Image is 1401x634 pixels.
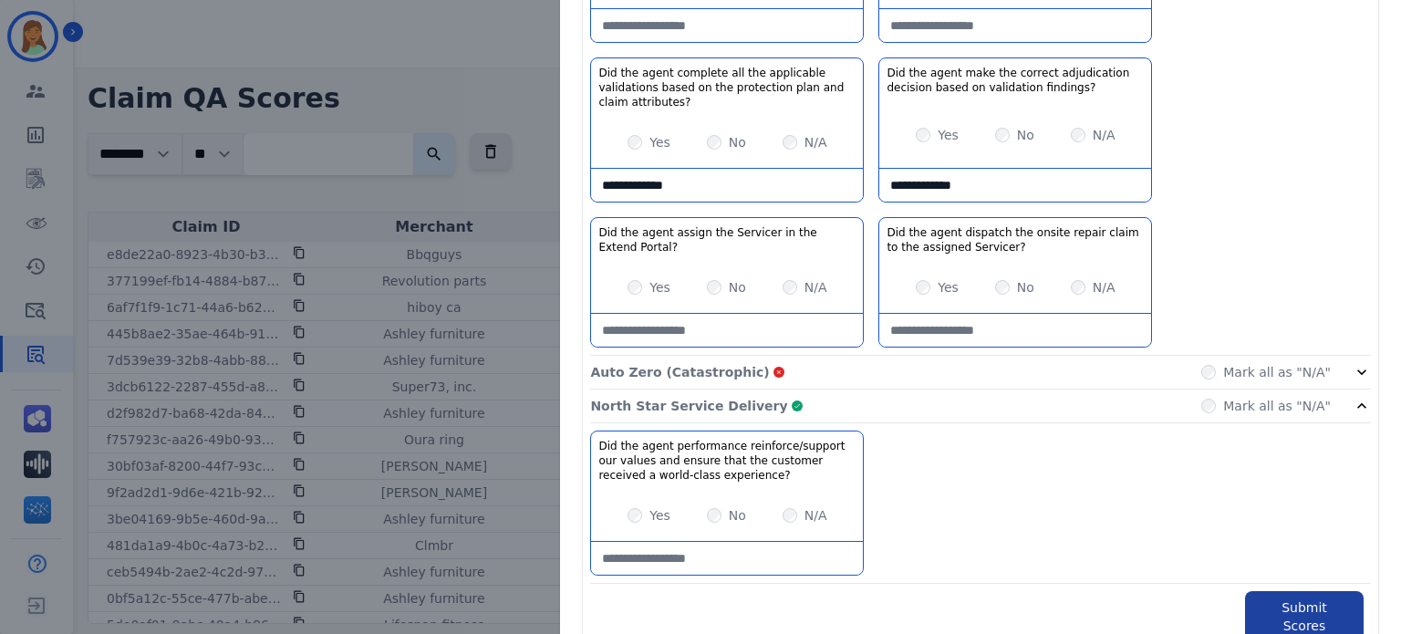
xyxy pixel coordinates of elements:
[729,133,746,151] label: No
[649,506,670,525] label: Yes
[598,225,856,255] h3: Did the agent assign the Servicer in the Extend Portal?
[938,126,959,144] label: Yes
[649,278,670,296] label: Yes
[1017,126,1034,144] label: No
[1093,278,1116,296] label: N/A
[1223,397,1331,415] label: Mark all as "N/A"
[1093,126,1116,144] label: N/A
[729,506,746,525] label: No
[598,66,856,109] h3: Did the agent complete all the applicable validations based on the protection plan and claim attr...
[649,133,670,151] label: Yes
[1223,363,1331,381] label: Mark all as "N/A"
[804,506,827,525] label: N/A
[590,363,769,381] p: Auto Zero (Catastrophic)
[598,439,856,483] h3: Did the agent performance reinforce/support our values and ensure that the customer received a wo...
[887,66,1144,95] h3: Did the agent make the correct adjudication decision based on validation findings?
[804,278,827,296] label: N/A
[804,133,827,151] label: N/A
[729,278,746,296] label: No
[938,278,959,296] label: Yes
[1017,278,1034,296] label: No
[887,225,1144,255] h3: Did the agent dispatch the onsite repair claim to the assigned Servicer?
[590,397,787,415] p: North Star Service Delivery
